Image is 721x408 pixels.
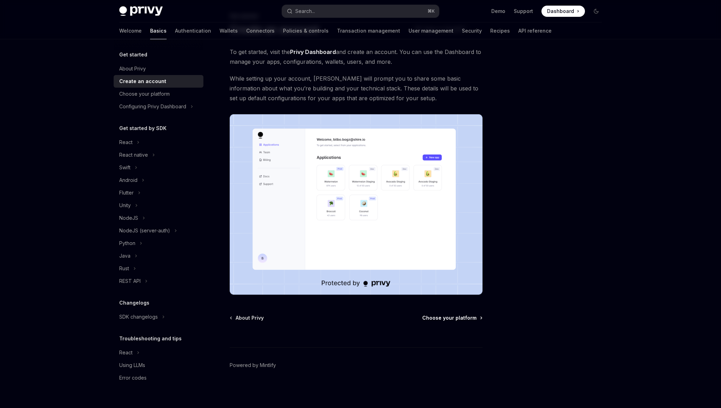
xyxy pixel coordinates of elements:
[114,346,203,359] button: Toggle React section
[230,314,264,321] a: About Privy
[114,199,203,212] button: Toggle Unity section
[230,362,276,369] a: Powered by Mintlify
[119,334,182,343] h5: Troubleshooting and tips
[119,226,170,235] div: NodeJS (server-auth)
[119,264,129,273] div: Rust
[230,47,483,67] span: To get started, visit the and create an account. You can use the Dashboard to manage your apps, c...
[119,277,141,285] div: REST API
[490,22,510,39] a: Recipes
[462,22,482,39] a: Security
[114,161,203,174] button: Toggle Swift section
[282,5,439,18] button: Open search
[422,314,482,321] a: Choose your platform
[591,6,602,17] button: Toggle dark mode
[514,8,533,15] a: Support
[150,22,167,39] a: Basics
[246,22,275,39] a: Connectors
[230,114,483,295] img: images/Dash.png
[541,6,585,17] a: Dashboard
[283,22,329,39] a: Policies & controls
[114,237,203,250] button: Toggle Python section
[114,136,203,149] button: Toggle React section
[491,8,505,15] a: Demo
[114,149,203,161] button: Toggle React native section
[119,102,186,111] div: Configuring Privy Dashboard
[119,214,138,222] div: NodeJS
[119,189,134,197] div: Flutter
[114,372,203,384] a: Error codes
[119,313,158,321] div: SDK changelogs
[119,201,131,210] div: Unity
[236,314,264,321] span: About Privy
[422,314,477,321] span: Choose your platform
[114,212,203,224] button: Toggle NodeJS section
[119,239,135,247] div: Python
[547,8,574,15] span: Dashboard
[175,22,211,39] a: Authentication
[119,374,147,382] div: Error codes
[119,151,148,159] div: React native
[295,7,315,15] div: Search...
[114,62,203,75] a: About Privy
[114,88,203,100] a: Choose your platform
[119,163,130,172] div: Swift
[119,77,166,86] div: Create an account
[114,224,203,237] button: Toggle NodeJS (server-auth) section
[518,22,552,39] a: API reference
[114,311,203,323] button: Toggle SDK changelogs section
[119,299,149,307] h5: Changelogs
[409,22,453,39] a: User management
[114,186,203,199] button: Toggle Flutter section
[119,138,133,147] div: React
[230,74,483,103] span: While setting up your account, [PERSON_NAME] will prompt you to share some basic information abou...
[119,361,145,369] div: Using LLMs
[114,359,203,372] a: Using LLMs
[119,90,170,98] div: Choose your platform
[119,176,137,184] div: Android
[119,6,163,16] img: dark logo
[114,75,203,88] a: Create an account
[114,100,203,113] button: Toggle Configuring Privy Dashboard section
[114,262,203,275] button: Toggle Rust section
[119,22,142,39] a: Welcome
[114,275,203,287] button: Toggle REST API section
[119,64,146,73] div: About Privy
[114,250,203,262] button: Toggle Java section
[220,22,238,39] a: Wallets
[119,50,147,59] h5: Get started
[427,8,435,14] span: ⌘ K
[119,252,130,260] div: Java
[119,348,133,357] div: React
[119,124,167,132] h5: Get started by SDK
[114,174,203,186] button: Toggle Android section
[290,48,336,56] a: Privy Dashboard
[337,22,400,39] a: Transaction management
